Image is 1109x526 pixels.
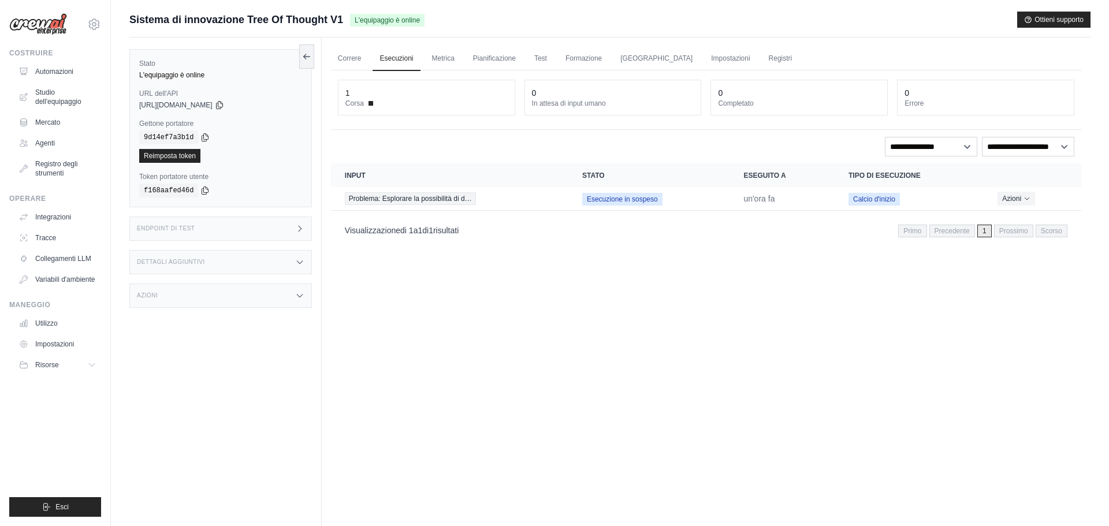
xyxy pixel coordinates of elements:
font: 1 [983,227,987,235]
font: Stato [139,59,155,68]
font: Registri [769,54,792,62]
font: Metrica [432,54,455,62]
font: Input [345,171,366,180]
font: Ottieni supporto [1034,16,1084,24]
font: L'equipaggio è online [139,71,204,79]
font: a [414,226,418,235]
font: Risorse [35,361,59,369]
font: Esecuzioni [379,54,413,62]
font: Esecuzione in sospeso [587,195,658,203]
a: Variabili d'ambiente [14,270,101,289]
a: Impostazioni [704,47,757,71]
font: Utilizzo [35,319,58,327]
font: Maneggio [9,301,50,309]
font: 1 [429,226,433,235]
a: [GEOGRAPHIC_DATA] [613,47,699,71]
a: Test [527,47,554,71]
a: Esecuzioni [373,47,420,71]
a: Registro degli strumenti [14,155,101,182]
button: Risorse [14,356,101,374]
a: Collegamenti LLM [14,249,101,268]
font: Calcio d'inizio [853,195,895,203]
font: Automazioni [35,68,73,76]
a: Mercato [14,113,101,132]
button: Esci [9,497,101,517]
font: Azioni [1002,195,1021,203]
font: Eseguito a [743,171,786,180]
font: Impostazioni [711,54,750,62]
font: Primo [903,227,921,235]
font: Prossimo [999,227,1028,235]
font: risultati [433,226,459,235]
font: L'equipaggio è online [355,16,420,24]
font: Endpoint di test [137,225,195,232]
font: In attesa di input umano [532,99,606,107]
font: Azioni [137,292,158,299]
time: 23 agosto 2025 alle 10:04 CEST [743,194,775,203]
section: Tabella delle esecuzioni dell'equipaggio [331,163,1081,245]
font: Reimposta token [144,152,196,160]
a: Impostazioni [14,335,101,353]
font: URL dell'API [139,89,178,98]
nav: Paginazione [898,225,1067,237]
font: [GEOGRAPHIC_DATA] [620,54,693,62]
code: f168aafed46d [139,184,198,197]
a: Studio dell'equipaggio [14,83,101,111]
font: Tracce [35,234,56,242]
font: 1 [418,226,422,235]
font: Completato [718,99,753,107]
font: Errore [905,99,924,107]
font: 0 [718,88,723,98]
font: Stato [582,171,605,180]
font: Problema: Esplorare la possibilità di d… [349,195,472,203]
font: Tipo di esecuzione [849,171,921,180]
font: Costruire [9,49,53,57]
font: Correre [338,54,362,62]
font: 1 [345,88,350,98]
font: un'ora fa [743,194,775,203]
font: 0 [905,88,909,98]
font: Pianificazione [473,54,516,62]
font: 0 [532,88,537,98]
font: Impostazioni [35,340,74,348]
a: Integrazioni [14,208,101,226]
font: di 1 [400,226,414,235]
a: Automazioni [14,62,101,81]
font: Formazione [565,54,602,62]
font: Test [534,54,547,62]
font: Collegamenti LLM [35,255,91,263]
code: 9d14ef7a3b1d [139,130,198,144]
font: Sistema di innovazione Tree Of Thought V1 [129,14,343,25]
font: Precedente [935,227,970,235]
a: Visualizza i dettagli di esecuzione per Problema [345,192,554,205]
a: Formazione [559,47,609,71]
font: Esci [55,503,69,511]
button: Ottieni supporto [1017,12,1091,28]
font: Corsa [345,99,364,107]
a: Agenti [14,134,101,152]
a: Pianificazione [466,47,523,71]
font: Token portatore utente [139,173,209,181]
font: Integrazioni [35,213,71,221]
font: Operare [9,195,46,203]
img: Logo [9,13,67,35]
font: Scorso [1041,227,1062,235]
font: Agenti [35,139,55,147]
font: Visualizzazione [345,226,400,235]
font: Dettagli aggiuntivi [137,259,205,265]
button: Azioni per l'esecuzione [998,192,1035,206]
nav: Paginazione [331,215,1081,245]
font: Gettone portatore [139,120,193,128]
a: Metrica [425,47,462,71]
font: Mercato [35,118,60,126]
a: Correre [331,47,369,71]
font: Variabili d'ambiente [35,275,95,283]
font: [URL][DOMAIN_NAME] [139,101,213,109]
a: Reimposta token [139,149,200,163]
a: Registri [762,47,799,71]
a: Tracce [14,229,101,247]
font: di [422,226,429,235]
font: Studio dell'equipaggio [35,88,81,106]
a: Utilizzo [14,314,101,333]
font: Registro degli strumenti [35,160,77,177]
